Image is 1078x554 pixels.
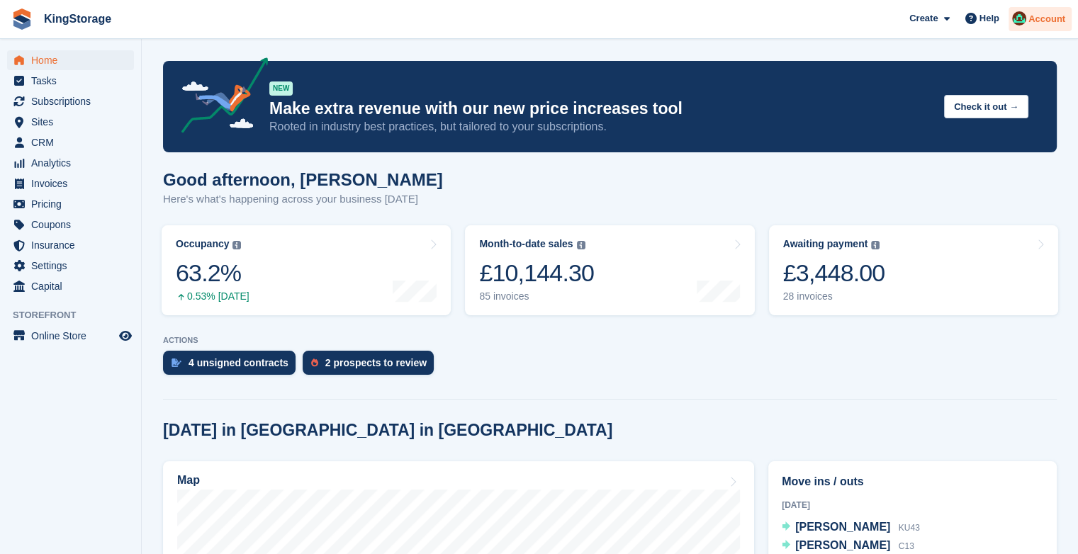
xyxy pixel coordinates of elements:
[31,50,116,70] span: Home
[169,57,269,138] img: price-adjustments-announcement-icon-8257ccfd72463d97f412b2fc003d46551f7dbcb40ab6d574587a9cd5c0d94...
[31,256,116,276] span: Settings
[577,241,585,249] img: icon-info-grey-7440780725fd019a000dd9b08b2336e03edf1995a4989e88bcd33f0948082b44.svg
[1012,11,1026,26] img: John King
[782,519,920,537] a: [PERSON_NAME] KU43
[795,521,890,533] span: [PERSON_NAME]
[31,112,116,132] span: Sites
[465,225,754,315] a: Month-to-date sales £10,144.30 85 invoices
[269,119,933,135] p: Rooted in industry best practices, but tailored to your subscriptions.
[31,194,116,214] span: Pricing
[871,241,880,249] img: icon-info-grey-7440780725fd019a000dd9b08b2336e03edf1995a4989e88bcd33f0948082b44.svg
[325,357,427,368] div: 2 prospects to review
[177,474,200,487] h2: Map
[176,238,229,250] div: Occupancy
[31,235,116,255] span: Insurance
[7,50,134,70] a: menu
[31,91,116,111] span: Subscriptions
[13,308,141,322] span: Storefront
[162,225,451,315] a: Occupancy 63.2% 0.53% [DATE]
[7,71,134,91] a: menu
[7,112,134,132] a: menu
[7,153,134,173] a: menu
[303,351,441,382] a: 2 prospects to review
[163,336,1057,345] p: ACTIONS
[782,499,1043,511] div: [DATE]
[163,351,303,382] a: 4 unsigned contracts
[31,276,116,296] span: Capital
[7,256,134,276] a: menu
[479,259,594,288] div: £10,144.30
[783,290,885,303] div: 28 invoices
[7,174,134,193] a: menu
[269,98,933,119] p: Make extra revenue with our new price increases tool
[311,358,318,367] img: prospect-51fa495bee0391a8d652442698ab0144808aea92771e9ea1ae160a38d050c398.svg
[909,11,938,26] span: Create
[783,259,885,288] div: £3,448.00
[163,170,443,189] h1: Good afternoon, [PERSON_NAME]
[479,238,573,250] div: Month-to-date sales
[31,174,116,193] span: Invoices
[31,215,116,234] span: Coupons
[783,238,868,250] div: Awaiting payment
[7,326,134,346] a: menu
[7,215,134,234] a: menu
[782,473,1043,490] h2: Move ins / outs
[176,259,249,288] div: 63.2%
[944,95,1028,118] button: Check it out →
[189,357,288,368] div: 4 unsigned contracts
[7,276,134,296] a: menu
[979,11,999,26] span: Help
[269,81,293,96] div: NEW
[795,539,890,551] span: [PERSON_NAME]
[117,327,134,344] a: Preview store
[479,290,594,303] div: 85 invoices
[232,241,241,249] img: icon-info-grey-7440780725fd019a000dd9b08b2336e03edf1995a4989e88bcd33f0948082b44.svg
[7,194,134,214] a: menu
[7,235,134,255] a: menu
[899,541,914,551] span: C13
[7,91,134,111] a: menu
[1028,12,1065,26] span: Account
[38,7,117,30] a: KingStorage
[163,421,612,440] h2: [DATE] in [GEOGRAPHIC_DATA] in [GEOGRAPHIC_DATA]
[31,71,116,91] span: Tasks
[176,290,249,303] div: 0.53% [DATE]
[7,132,134,152] a: menu
[769,225,1058,315] a: Awaiting payment £3,448.00 28 invoices
[163,191,443,208] p: Here's what's happening across your business [DATE]
[31,326,116,346] span: Online Store
[172,358,181,367] img: contract_signature_icon-13c848040528278c33f63329250d36e43548de30e8caae1d1a13099fd9432cc5.svg
[31,132,116,152] span: CRM
[899,523,920,533] span: KU43
[11,9,33,30] img: stora-icon-8386f47178a22dfd0bd8f6a31ec36ba5ce8667c1dd55bd0f319d3a0aa187defe.svg
[31,153,116,173] span: Analytics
